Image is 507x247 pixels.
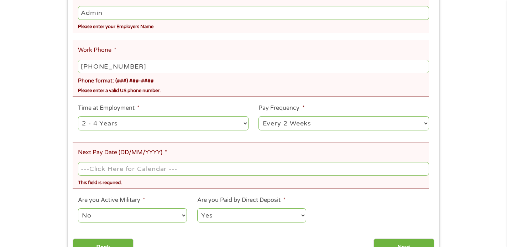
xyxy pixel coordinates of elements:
[197,197,286,204] label: Are you Paid by Direct Deposit
[258,104,304,112] label: Pay Frequency
[78,6,429,20] input: Cashier
[78,149,167,156] label: Next Pay Date (DD/MM/YYYY)
[78,85,429,95] div: Please enter a valid US phone number.
[78,104,140,112] label: Time at Employment
[78,197,145,204] label: Are you Active Military
[78,60,429,73] input: (231) 754-4010
[78,75,429,85] div: Phone format: (###) ###-####
[78,162,429,176] input: ---Click Here for Calendar ---
[78,47,116,54] label: Work Phone
[78,21,429,31] div: Please enter your Employers Name
[78,177,429,186] div: This field is required.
